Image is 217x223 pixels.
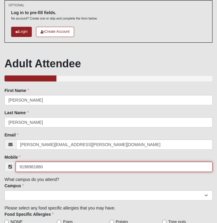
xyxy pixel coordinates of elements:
h1: Adult Attendee [5,57,212,70]
p: No account? Create one or skip and complete the form below. [11,16,98,21]
label: Mobile [5,154,21,160]
label: Email [5,132,19,138]
label: Campus [5,183,24,189]
label: Food Specific Allergies [5,211,54,217]
label: First Name [5,87,29,93]
label: Last Name [5,110,29,116]
small: OPTIONAL [8,3,24,8]
h6: Log in to pre-fill fields. [11,10,98,15]
a: Login [11,27,32,37]
a: Create Account [36,27,74,37]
